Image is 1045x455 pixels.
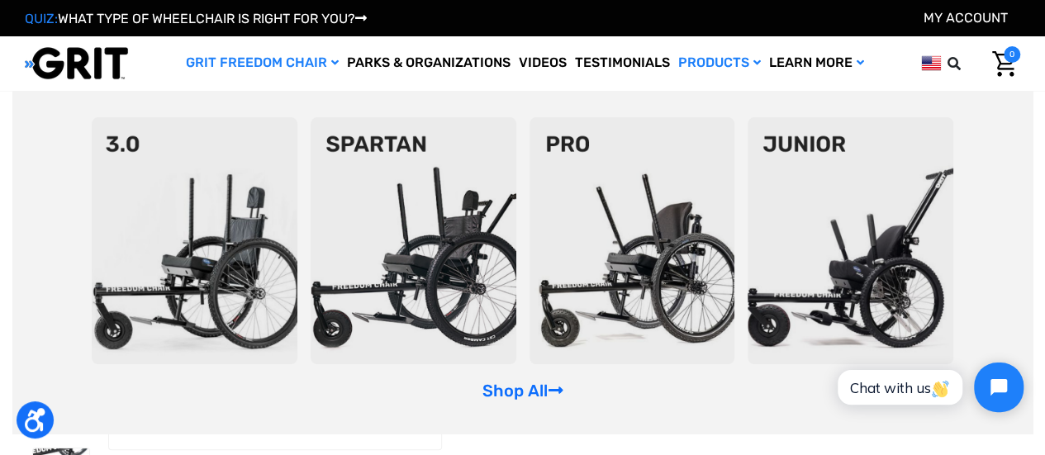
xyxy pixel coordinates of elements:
img: pro-chair.png [530,117,735,364]
a: Testimonials [571,36,674,90]
img: us.png [921,53,941,73]
a: Parks & Organizations [343,36,515,90]
img: spartan2.png [311,117,516,364]
a: Cart with 0 items [980,46,1020,81]
a: GRIT Freedom Chair [182,36,343,90]
span: 0 [1004,46,1020,63]
img: junior-chair.png [748,117,953,364]
a: Account [924,10,1008,26]
img: Cart [992,51,1016,77]
img: GRIT All-Terrain Wheelchair and Mobility Equipment [25,46,128,80]
img: 3point0.png [92,117,297,364]
a: Videos [515,36,571,90]
a: QUIZ:WHAT TYPE OF WHEELCHAIR IS RIGHT FOR YOU? [25,11,367,26]
a: Shop All [482,381,563,400]
a: Products [674,36,765,90]
iframe: Tidio Chat [819,348,1038,426]
a: Learn More [765,36,868,90]
input: Search [955,46,980,81]
span: QUIZ: [25,11,58,26]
